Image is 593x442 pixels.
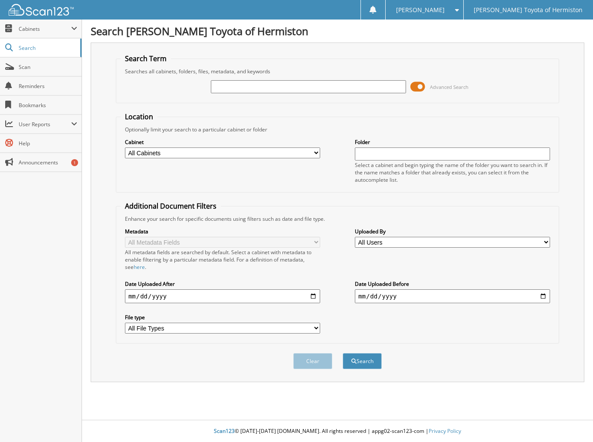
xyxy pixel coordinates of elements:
span: Help [19,140,77,147]
label: Folder [355,138,550,146]
div: Enhance your search for specific documents using filters such as date and file type. [121,215,554,223]
div: Optionally limit your search to a particular cabinet or folder [121,126,554,133]
span: Search [19,44,76,52]
div: © [DATE]-[DATE] [DOMAIN_NAME]. All rights reserved | appg02-scan123-com | [82,421,593,442]
span: Advanced Search [430,84,469,90]
input: start [125,289,320,303]
div: Select a cabinet and begin typing the name of the folder you want to search in. If the name match... [355,161,550,183]
button: Search [343,353,382,369]
input: end [355,289,550,303]
h1: Search [PERSON_NAME] Toyota of Hermiston [91,24,584,38]
legend: Additional Document Filters [121,201,221,211]
span: Scan123 [214,427,235,435]
span: Scan [19,63,77,71]
span: Announcements [19,159,77,166]
legend: Search Term [121,54,171,63]
a: here [134,263,145,271]
label: Uploaded By [355,228,550,235]
label: Cabinet [125,138,320,146]
span: User Reports [19,121,71,128]
label: Metadata [125,228,320,235]
span: [PERSON_NAME] Toyota of Hermiston [474,7,583,13]
span: Bookmarks [19,101,77,109]
span: [PERSON_NAME] [396,7,445,13]
label: Date Uploaded After [125,280,320,288]
div: Searches all cabinets, folders, files, metadata, and keywords [121,68,554,75]
label: Date Uploaded Before [355,280,550,288]
div: 1 [71,159,78,166]
div: All metadata fields are searched by default. Select a cabinet with metadata to enable filtering b... [125,249,320,271]
img: scan123-logo-white.svg [9,4,74,16]
span: Cabinets [19,25,71,33]
iframe: Chat Widget [550,400,593,442]
a: Privacy Policy [429,427,461,435]
legend: Location [121,112,157,121]
button: Clear [293,353,332,369]
span: Reminders [19,82,77,90]
label: File type [125,314,320,321]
